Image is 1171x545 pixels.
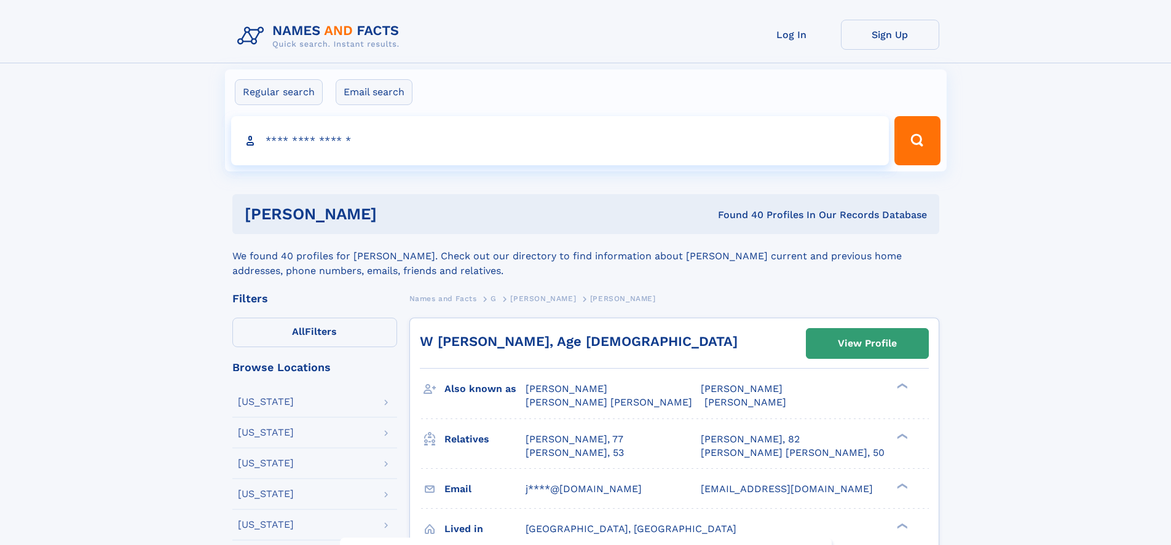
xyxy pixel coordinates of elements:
h3: Also known as [444,378,526,399]
h3: Relatives [444,429,526,450]
span: [EMAIL_ADDRESS][DOMAIN_NAME] [701,483,873,495]
a: [PERSON_NAME], 77 [526,433,623,446]
div: [US_STATE] [238,458,294,468]
a: View Profile [806,329,928,358]
a: [PERSON_NAME], 82 [701,433,800,446]
div: ❯ [894,522,909,530]
label: Regular search [235,79,323,105]
div: [US_STATE] [238,489,294,499]
div: Filters [232,293,397,304]
a: W [PERSON_NAME], Age [DEMOGRAPHIC_DATA] [420,334,738,349]
h1: [PERSON_NAME] [245,206,548,222]
a: [PERSON_NAME] [PERSON_NAME], 50 [701,446,885,460]
div: We found 40 profiles for [PERSON_NAME]. Check out our directory to find information about [PERSON... [232,234,939,278]
span: [GEOGRAPHIC_DATA], [GEOGRAPHIC_DATA] [526,523,736,535]
a: Names and Facts [409,291,477,306]
span: [PERSON_NAME] [526,383,607,394]
a: Sign Up [841,20,939,50]
h3: Lived in [444,519,526,539]
div: [US_STATE] [238,397,294,407]
a: [PERSON_NAME] [510,291,576,306]
button: Search Button [894,116,940,165]
div: View Profile [838,329,897,358]
span: [PERSON_NAME] [590,294,656,303]
span: [PERSON_NAME] [704,396,786,408]
a: G [491,291,497,306]
h3: Email [444,479,526,500]
div: Found 40 Profiles In Our Records Database [547,208,927,222]
div: [US_STATE] [238,520,294,530]
img: Logo Names and Facts [232,20,409,53]
input: search input [231,116,889,165]
div: ❯ [894,382,909,390]
a: [PERSON_NAME], 53 [526,446,624,460]
span: G [491,294,497,303]
div: ❯ [894,432,909,440]
a: Log In [743,20,841,50]
span: [PERSON_NAME] [701,383,783,394]
label: Email search [336,79,412,105]
span: [PERSON_NAME] [PERSON_NAME] [526,396,692,408]
div: ❯ [894,482,909,490]
span: [PERSON_NAME] [510,294,576,303]
div: Browse Locations [232,362,397,373]
span: All [292,326,305,337]
div: [US_STATE] [238,428,294,437]
label: Filters [232,318,397,347]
